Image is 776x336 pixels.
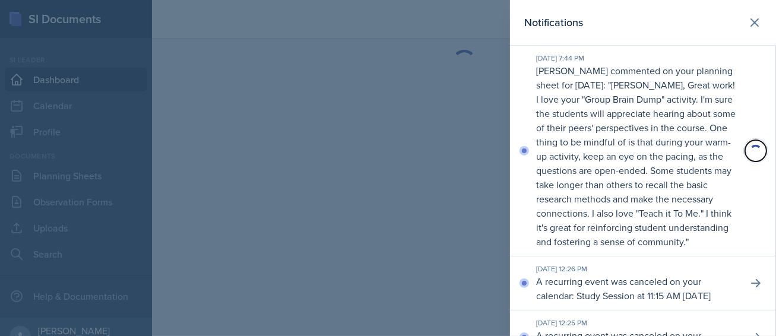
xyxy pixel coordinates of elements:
div: [DATE] 7:44 PM [536,53,738,64]
h2: Notifications [524,14,583,31]
p: [PERSON_NAME], Great work! I love your "Group Brain Dump" activity. I'm sure the students will ap... [536,78,736,248]
p: [PERSON_NAME] commented on your planning sheet for [DATE]: " " [536,64,738,249]
p: A recurring event was canceled on your calendar: Study Session at 11:15 AM [DATE] [536,274,738,303]
div: [DATE] 12:26 PM [536,264,738,274]
div: [DATE] 12:25 PM [536,318,738,328]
